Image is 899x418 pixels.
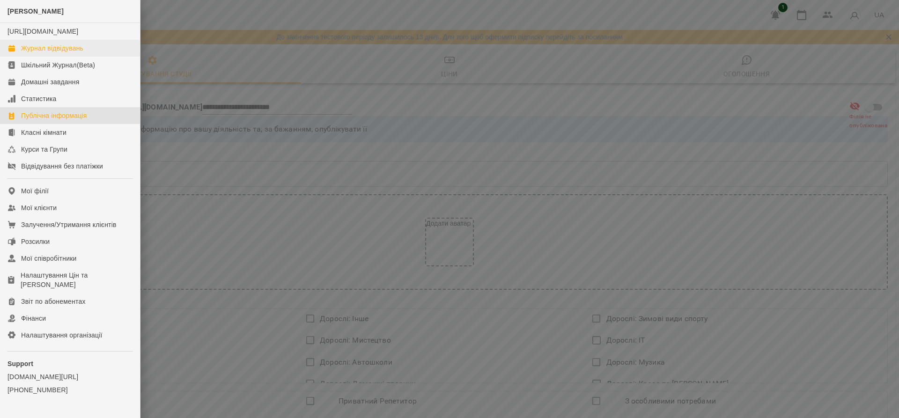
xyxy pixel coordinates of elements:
[7,7,64,15] span: [PERSON_NAME]
[21,254,77,263] div: Мої співробітники
[21,330,103,340] div: Налаштування організації
[21,77,79,87] div: Домашні завдання
[21,128,66,137] div: Класні кімнати
[21,145,67,154] div: Курси та Групи
[21,297,86,306] div: Звіт по абонементах
[21,186,49,196] div: Мої філії
[21,237,50,246] div: Розсилки
[7,28,78,35] a: [URL][DOMAIN_NAME]
[21,314,46,323] div: Фінанси
[21,60,95,70] div: Шкільний Журнал(Beta)
[7,372,133,381] a: [DOMAIN_NAME][URL]
[21,203,57,213] div: Мої клієнти
[7,385,133,395] a: [PHONE_NUMBER]
[21,271,133,289] div: Налаштування Цін та [PERSON_NAME]
[21,44,83,53] div: Журнал відвідувань
[21,161,103,171] div: Відвідування без платіжки
[21,220,117,229] div: Залучення/Утримання клієнтів
[21,111,87,120] div: Публічна інформація
[21,94,57,103] div: Статистика
[7,359,133,368] p: Support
